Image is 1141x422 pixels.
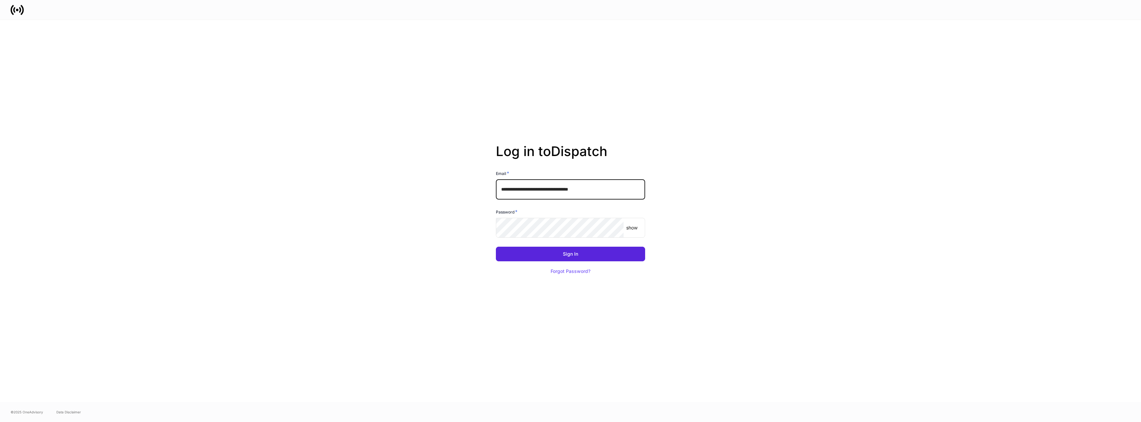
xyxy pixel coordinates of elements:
button: Sign In [496,247,645,261]
a: Data Disclaimer [56,409,81,415]
button: Forgot Password? [542,264,599,279]
h2: Log in to Dispatch [496,143,645,170]
div: Forgot Password? [551,269,590,274]
h6: Password [496,209,517,215]
div: Sign In [563,252,578,256]
span: © 2025 OneAdvisory [11,409,43,415]
h6: Email [496,170,509,177]
p: show [626,224,638,231]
